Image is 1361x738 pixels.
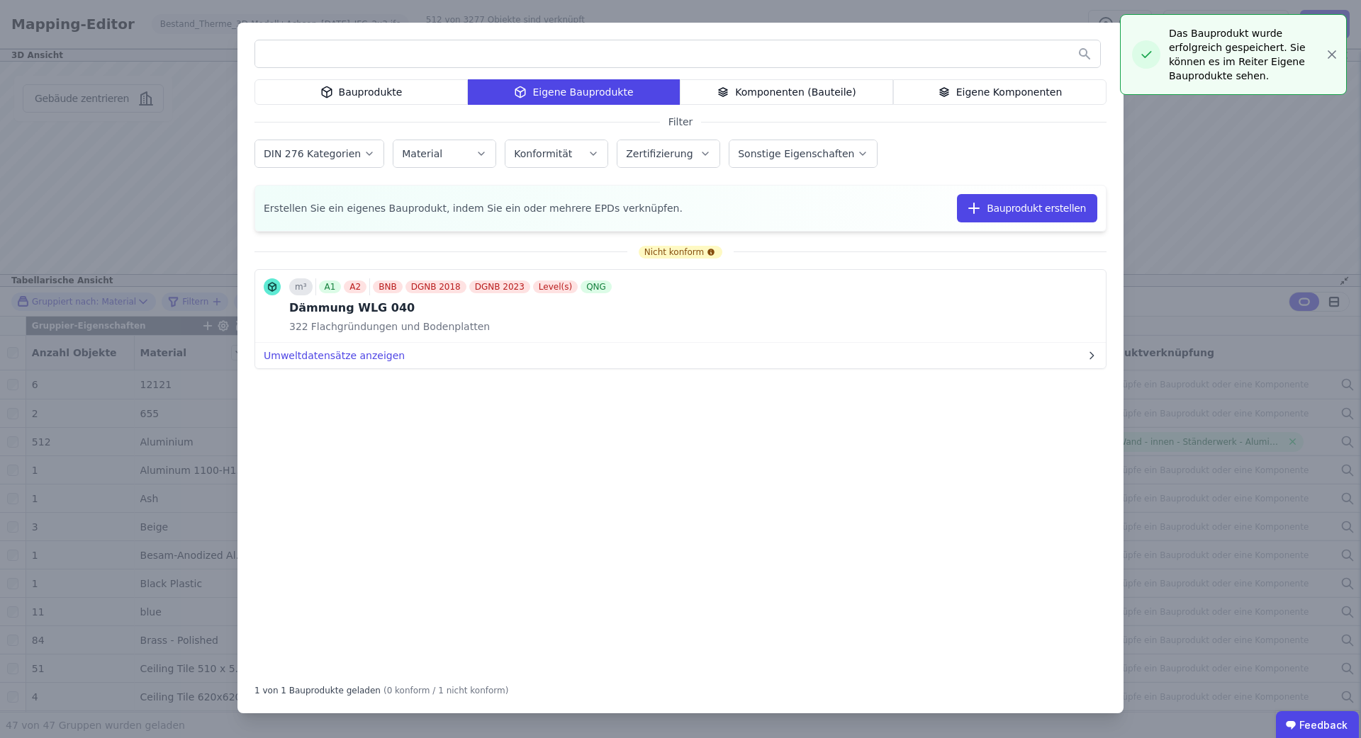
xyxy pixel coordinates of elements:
[383,679,509,696] div: (0 konform / 1 nicht konform)
[308,319,490,334] span: Flachgründungen und Bodenplatten
[289,278,313,295] div: m³
[254,679,381,696] div: 1 von 1 Bauprodukte geladen
[264,201,683,215] span: Erstellen Sie ein eigenes Bauprodukt, indem Sie ein oder mehrere EPDs verknüpfen.
[729,140,877,167] button: Sonstige Eigenschaften
[533,280,578,293] div: Level(s)
[344,280,366,293] div: A2
[505,140,607,167] button: Konformität
[738,148,857,159] label: Sonstige Eigenschaften
[581,280,612,293] div: QNG
[514,148,575,159] label: Konformität
[469,280,530,293] div: DGNB 2023
[289,300,615,317] div: Dämmung WLG 040
[617,140,719,167] button: Zertifizierung
[468,79,680,105] div: Eigene Bauprodukte
[893,79,1107,105] div: Eigene Komponenten
[402,148,445,159] label: Material
[264,148,364,159] label: DIN 276 Kategorien
[319,280,342,293] div: A1
[626,148,695,159] label: Zertifizierung
[957,194,1097,222] button: Bauprodukt erstellen
[680,79,893,105] div: Komponenten (Bauteile)
[393,140,495,167] button: Material
[405,280,466,293] div: DGNB 2018
[255,140,383,167] button: DIN 276 Kategorien
[639,246,722,259] div: Nicht konform
[255,343,1106,368] button: Umweltdatensätze anzeigen
[373,280,402,293] div: BNB
[660,115,702,129] span: Filter
[254,79,468,105] div: Bauprodukte
[289,319,308,334] span: 322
